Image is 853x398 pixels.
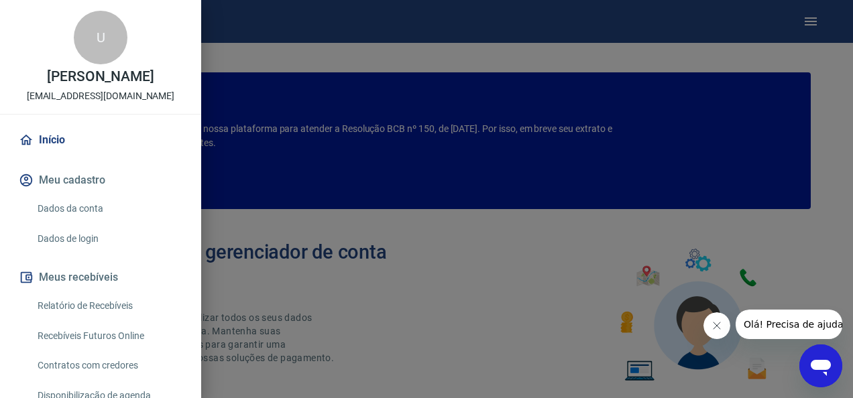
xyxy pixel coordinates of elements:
[16,125,185,155] a: Início
[74,11,127,64] div: U
[47,70,154,84] p: [PERSON_NAME]
[32,292,185,320] a: Relatório de Recebíveis
[736,310,842,339] iframe: Mensagem da empresa
[32,195,185,222] a: Dados da conta
[8,9,113,20] span: Olá! Precisa de ajuda?
[16,165,185,195] button: Meu cadastro
[27,89,175,103] p: [EMAIL_ADDRESS][DOMAIN_NAME]
[32,322,185,350] a: Recebíveis Futuros Online
[799,344,842,387] iframe: Botão para abrir a janela de mensagens
[16,263,185,292] button: Meus recebíveis
[703,312,730,339] iframe: Fechar mensagem
[32,225,185,253] a: Dados de login
[32,352,185,379] a: Contratos com credores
